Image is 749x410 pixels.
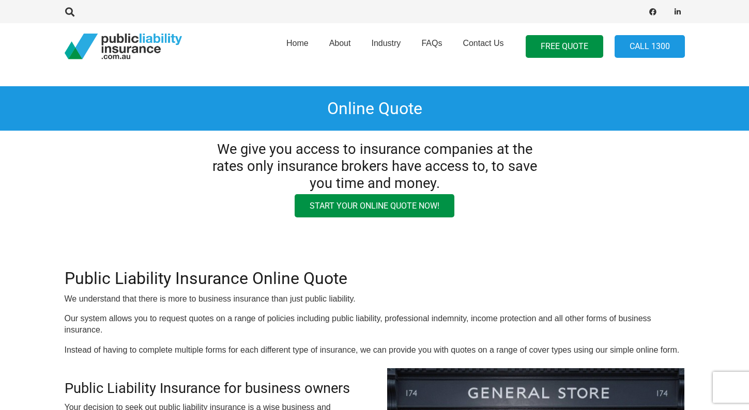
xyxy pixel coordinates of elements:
a: Contact Us [452,20,514,73]
a: About [319,20,361,73]
p: Our system allows you to request quotes on a range of policies including public liability, profes... [65,313,685,336]
p: We understand that there is more to business insurance than just public liability. [65,293,685,305]
h2: Public Liability Insurance Online Quote [65,269,685,288]
a: Facebook [646,5,660,19]
a: FAQs [411,20,452,73]
p: Instead of having to complete multiple forms for each different type of insurance, we can provide... [65,344,685,356]
a: Call 1300 [615,35,685,58]
a: FREE QUOTE [526,35,603,58]
h3: Public Liability Insurance for business owners [65,380,362,397]
span: Contact Us [463,39,503,48]
a: Start your online quote now! [295,194,454,217]
a: pli_logotransparent [65,34,182,59]
span: Home [286,39,309,48]
span: FAQs [421,39,442,48]
span: Industry [371,39,401,48]
a: Home [276,20,319,73]
a: LinkedIn [670,5,685,19]
a: Search [60,7,81,17]
a: Industry [361,20,411,73]
h3: We give you access to insurance companies at the rates only insurance brokers have access to, to ... [207,141,542,192]
span: About [329,39,351,48]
